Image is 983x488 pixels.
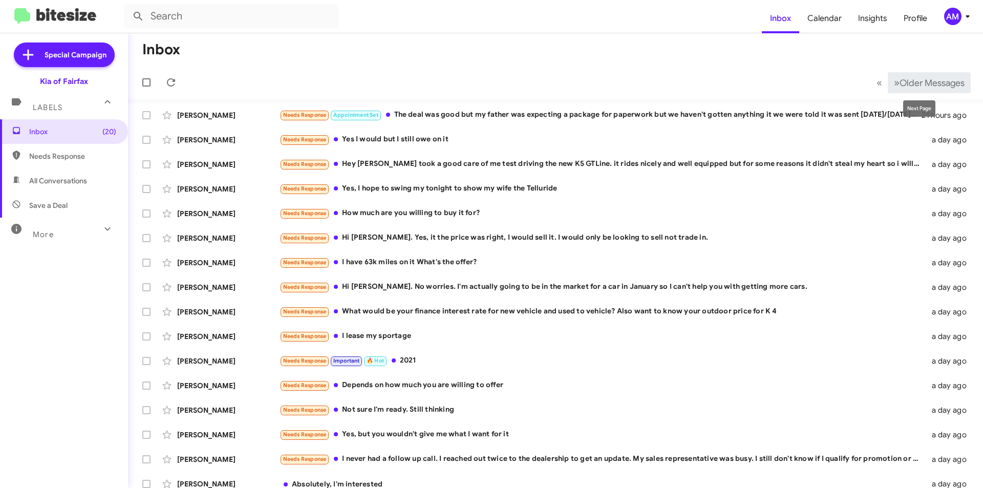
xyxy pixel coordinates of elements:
[944,8,961,25] div: AM
[922,110,975,120] div: 21 hours ago
[280,134,926,145] div: Yes I would but I still owe on it
[762,4,799,33] a: Inbox
[871,72,971,93] nav: Page navigation example
[888,72,971,93] button: Next
[799,4,850,33] a: Calendar
[283,407,327,413] span: Needs Response
[283,431,327,438] span: Needs Response
[926,282,975,292] div: a day ago
[142,41,180,58] h1: Inbox
[280,404,926,416] div: Not sure I'm ready. Still thinking
[333,357,360,364] span: Important
[40,76,88,87] div: Kia of Fairfax
[177,380,280,391] div: [PERSON_NAME]
[177,184,280,194] div: [PERSON_NAME]
[29,126,116,137] span: Inbox
[926,135,975,145] div: a day ago
[895,4,935,33] a: Profile
[280,207,926,219] div: How much are you willing to buy it for?
[283,333,327,340] span: Needs Response
[926,380,975,391] div: a day ago
[283,259,327,266] span: Needs Response
[283,382,327,389] span: Needs Response
[280,429,926,440] div: Yes, but you wouldn't give me what I want for it
[283,357,327,364] span: Needs Response
[29,151,116,161] span: Needs Response
[283,112,327,118] span: Needs Response
[177,135,280,145] div: [PERSON_NAME]
[283,136,327,143] span: Needs Response
[283,161,327,167] span: Needs Response
[177,454,280,464] div: [PERSON_NAME]
[283,235,327,241] span: Needs Response
[280,232,926,244] div: Hi [PERSON_NAME]. Yes, it the price was right, I would sell it. I would only be looking to sell n...
[177,110,280,120] div: [PERSON_NAME]
[33,103,62,112] span: Labels
[14,43,115,67] a: Special Campaign
[177,430,280,440] div: [PERSON_NAME]
[102,126,116,137] span: (20)
[283,210,327,217] span: Needs Response
[280,257,926,268] div: I have 63k miles on it What's the offer?
[280,183,926,195] div: Yes, I hope to swing my tonight to show my wife the Telluride
[280,109,922,121] div: The deal was good but my father was expecting a package for paperwork but we haven't gotten anyth...
[283,185,327,192] span: Needs Response
[177,233,280,243] div: [PERSON_NAME]
[283,456,327,462] span: Needs Response
[280,281,926,293] div: Hi [PERSON_NAME]. No worries. I'm actually going to be in the market for a car in January so I ca...
[877,76,882,89] span: «
[333,112,378,118] span: Appointment Set
[280,330,926,342] div: I lease my sportage
[935,8,972,25] button: AM
[850,4,895,33] a: Insights
[29,200,68,210] span: Save a Deal
[926,430,975,440] div: a day ago
[926,356,975,366] div: a day ago
[29,176,87,186] span: All Conversations
[926,331,975,342] div: a day ago
[280,306,926,317] div: What would be your finance interest rate for new vehicle and used to vehicle? Also want to know y...
[283,308,327,315] span: Needs Response
[280,453,926,465] div: I never had a follow up call. I reached out twice to the dealership to get an update. My sales re...
[926,184,975,194] div: a day ago
[900,77,965,89] span: Older Messages
[177,208,280,219] div: [PERSON_NAME]
[926,307,975,317] div: a day ago
[177,356,280,366] div: [PERSON_NAME]
[280,355,926,367] div: 2021
[177,405,280,415] div: [PERSON_NAME]
[124,4,339,29] input: Search
[177,282,280,292] div: [PERSON_NAME]
[926,405,975,415] div: a day ago
[926,208,975,219] div: a day ago
[903,100,935,117] div: Next Page
[177,331,280,342] div: [PERSON_NAME]
[280,379,926,391] div: Depends on how much you are willing to offer
[33,230,54,239] span: More
[177,159,280,169] div: [PERSON_NAME]
[926,454,975,464] div: a day ago
[870,72,888,93] button: Previous
[283,284,327,290] span: Needs Response
[177,307,280,317] div: [PERSON_NAME]
[280,158,926,170] div: Hey [PERSON_NAME] took a good care of me test driving the new K5 GTLine. it rides nicely and well...
[926,233,975,243] div: a day ago
[45,50,106,60] span: Special Campaign
[367,357,384,364] span: 🔥 Hot
[894,76,900,89] span: »
[926,258,975,268] div: a day ago
[926,159,975,169] div: a day ago
[177,258,280,268] div: [PERSON_NAME]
